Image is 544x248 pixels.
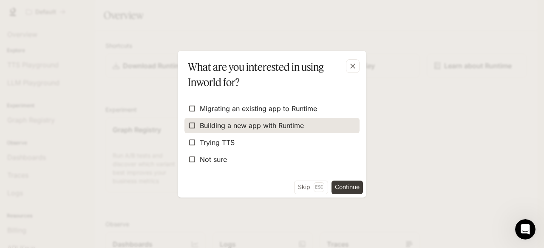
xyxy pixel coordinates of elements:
iframe: Intercom live chat [515,219,535,240]
p: What are you interested in using Inworld for? [188,59,353,90]
p: Esc [314,182,324,192]
span: Migrating an existing app to Runtime [200,103,317,114]
span: Building a new app with Runtime [200,120,304,131]
span: Not sure [200,154,227,164]
button: Continue [331,181,363,194]
span: Trying TTS [200,137,235,148]
button: SkipEsc [294,181,328,194]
